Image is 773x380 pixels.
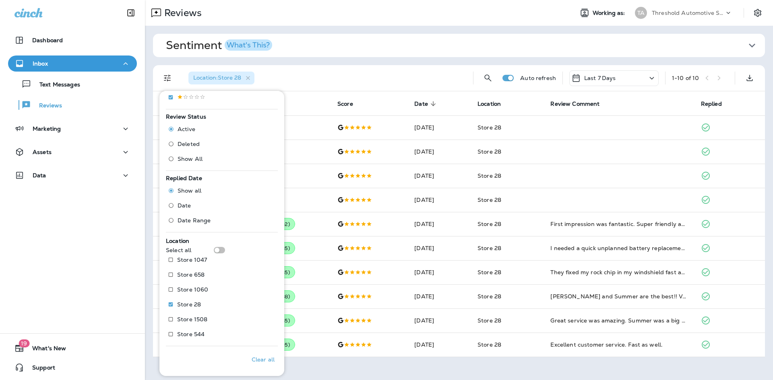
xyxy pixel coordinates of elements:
[408,115,471,140] td: [DATE]
[408,164,471,188] td: [DATE]
[8,144,137,160] button: Assets
[337,101,353,107] span: Score
[8,121,137,137] button: Marketing
[178,202,191,209] span: Date
[477,172,501,179] span: Store 28
[280,317,290,324] span: ( 85 )
[159,70,176,86] button: Filters
[550,100,610,107] span: Review Comment
[550,220,688,228] div: First impression was fantastic. Super friendly and fast crew. Summer was an absolute delight to t...
[477,101,501,107] span: Location
[550,101,599,107] span: Review Comment
[159,34,771,57] button: SentimentWhat's This?
[178,187,201,194] span: Show all
[701,100,732,107] span: Replied
[550,244,688,252] div: I needed a quick unplanned battery replacement and they got me in and out in about 10 minutes.
[477,100,511,107] span: Location
[8,55,137,72] button: Inbox
[177,271,205,278] p: Store 658
[414,101,428,107] span: Date
[33,172,46,179] p: Data
[408,333,471,357] td: [DATE]
[245,140,331,164] td: --
[520,75,556,81] p: Auto refresh
[408,140,471,164] td: [DATE]
[701,101,722,107] span: Replied
[280,341,290,348] span: ( 95 )
[245,115,331,140] td: --
[8,167,137,183] button: Data
[408,212,471,236] td: [DATE]
[408,308,471,333] td: [DATE]
[408,188,471,212] td: [DATE]
[33,125,61,132] p: Marketing
[166,247,191,253] p: Select all
[750,6,765,20] button: Settings
[280,221,290,228] span: ( 92 )
[24,345,66,355] span: What's New
[477,269,501,276] span: Store 28
[166,175,202,182] span: Replied Date
[550,292,688,300] div: Danny and Summer are the best!! Very professional and friendly great Summer is a hell of a salesp...
[177,286,208,293] p: Store 1060
[225,39,272,51] button: What's This?
[337,100,364,107] span: Score
[32,37,63,43] p: Dashboard
[245,188,331,212] td: --
[742,70,758,86] button: Export as CSV
[477,244,501,252] span: Store 28
[477,196,501,203] span: Store 28
[245,164,331,188] td: --
[33,60,48,67] p: Inbox
[635,7,647,19] div: TA
[672,75,699,81] div: 1 - 10 of 10
[161,7,202,19] p: Reviews
[178,126,195,132] span: Active
[166,39,272,52] h1: Sentiment
[19,339,29,347] span: 19
[8,359,137,376] button: Support
[166,237,189,244] span: Location
[550,268,688,276] div: They fixed my rock chip in my windshield fast and efficiently
[178,217,211,224] span: Date Range
[177,301,201,308] p: Store 28
[280,245,290,252] span: ( 85 )
[252,356,275,363] p: Clear all
[408,236,471,260] td: [DATE]
[477,341,501,348] span: Store 28
[193,74,241,81] span: Location : Store 28
[159,86,284,376] div: Filters
[33,149,52,155] p: Assets
[408,260,471,284] td: [DATE]
[8,32,137,48] button: Dashboard
[178,156,203,162] span: Show All
[414,100,438,107] span: Date
[477,293,501,300] span: Store 28
[188,72,254,84] div: Location:Store 28
[177,331,205,337] p: Store 544
[477,220,501,228] span: Store 28
[166,113,206,120] span: Review Status
[31,81,80,89] p: Text Messages
[248,349,278,370] button: Clear all
[120,5,142,21] button: Collapse Sidebar
[593,10,627,16] span: Working as:
[480,70,496,86] button: Search Reviews
[177,257,207,263] p: Store 1047
[477,317,501,324] span: Store 28
[550,316,688,325] div: Great service was amazing. Summer was a big help.
[8,76,137,92] button: Text Messages
[550,341,688,349] div: Excellent customer service. Fast as well.
[408,284,471,308] td: [DATE]
[8,97,137,113] button: Reviews
[280,293,290,300] span: ( 88 )
[652,10,724,16] p: Threshold Automotive Service dba Grease Monkey
[280,269,290,276] span: ( 85 )
[477,148,501,155] span: Store 28
[178,141,200,147] span: Deleted
[31,102,62,110] p: Reviews
[477,124,501,131] span: Store 28
[8,340,137,356] button: 19What's New
[177,316,207,322] p: Store 1508
[227,41,270,49] div: What's This?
